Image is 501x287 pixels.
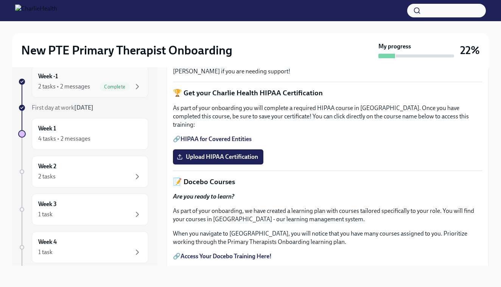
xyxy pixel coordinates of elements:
div: 2 tasks • 2 messages [38,82,90,91]
img: CharlieHealth [15,5,57,17]
strong: Are you ready to learn? [173,193,234,200]
strong: [DATE] [74,104,93,111]
p: 🔗 [173,135,482,143]
a: Week 31 task [18,194,148,225]
a: Week 41 task [18,231,148,263]
strong: My progress [378,42,411,51]
h6: Week 1 [38,124,56,133]
div: 2 tasks [38,172,56,181]
p: When you navigate to [GEOGRAPHIC_DATA], you will notice that you have many courses assigned to yo... [173,230,482,246]
a: Week -12 tasks • 2 messagesComplete [18,66,148,98]
a: Week 14 tasks • 2 messages [18,118,148,150]
span: Upload HIPAA Certification [178,153,258,161]
p: As part of your onboarding you will complete a required HIPAA course in [GEOGRAPHIC_DATA]. Once y... [173,104,482,129]
a: Access Your Docebo Training Here! [180,253,272,260]
a: HIPAA for Covered Entities [180,135,252,143]
p: 🏆 Get your Charlie Health HIPAA Certification [173,88,482,98]
div: 1 task [38,248,53,256]
p: 📝 Docebo Courses [173,177,482,187]
span: Complete [100,84,130,90]
h6: Week -1 [38,72,58,81]
h6: Week 4 [38,238,57,246]
h6: Week 2 [38,162,56,171]
h2: New PTE Primary Therapist Onboarding [21,43,232,58]
p: 🔗 [173,252,482,261]
h6: Week 3 [38,200,57,208]
p: As part of your onboarding, we have created a learning plan with courses tailored specifically to... [173,207,482,223]
a: Week 22 tasks [18,156,148,188]
h3: 22% [460,43,480,57]
a: First day at work[DATE] [18,104,148,112]
div: 4 tasks • 2 messages [38,135,90,143]
div: 1 task [38,210,53,219]
label: Upload HIPAA Certification [173,149,263,164]
span: First day at work [32,104,93,111]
